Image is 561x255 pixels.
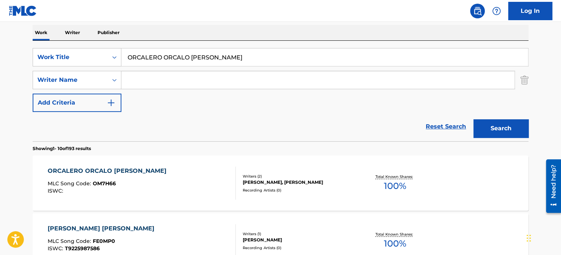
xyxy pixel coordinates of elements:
span: MLC Song Code : [48,180,93,187]
div: Writers ( 2 ) [243,174,353,179]
div: Writers ( 1 ) [243,231,353,237]
a: Public Search [470,4,485,18]
button: Add Criteria [33,94,121,112]
span: ISWC : [48,245,65,252]
div: Recording Artists ( 0 ) [243,245,353,251]
div: ORCALERO ORCALO [PERSON_NAME] [48,167,170,175]
button: Search [473,119,528,138]
img: MLC Logo [9,6,37,16]
p: Publisher [95,25,122,40]
a: Log In [508,2,552,20]
p: Showing 1 - 10 of 193 results [33,145,91,152]
span: T9225987586 [65,245,100,252]
p: Work [33,25,49,40]
div: Help [489,4,504,18]
div: Drag [527,227,531,249]
a: Reset Search [422,119,470,135]
iframe: Resource Center [540,157,561,216]
form: Search Form [33,48,528,141]
span: ISWC : [48,187,65,194]
img: search [473,7,482,15]
img: 9d2ae6d4665cec9f34b9.svg [107,98,115,107]
p: Total Known Shares: [375,174,414,179]
span: 100 % [384,237,406,250]
span: FE0MP0 [93,238,115,244]
div: [PERSON_NAME], [PERSON_NAME] [243,179,353,186]
span: OM7H66 [93,180,116,187]
div: Writer Name [37,76,103,84]
iframe: Chat Widget [524,220,561,255]
div: [PERSON_NAME] [243,237,353,243]
div: [PERSON_NAME] [PERSON_NAME] [48,224,158,233]
span: 100 % [384,179,406,193]
div: Recording Artists ( 0 ) [243,187,353,193]
p: Total Known Shares: [375,232,414,237]
p: Writer [63,25,82,40]
div: Work Title [37,53,103,62]
img: help [492,7,501,15]
span: MLC Song Code : [48,238,93,244]
img: Delete Criterion [520,71,528,89]
a: ORCALERO ORCALO [PERSON_NAME]MLC Song Code:OM7H66ISWC:Writers (2)[PERSON_NAME], [PERSON_NAME]Reco... [33,156,528,211]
